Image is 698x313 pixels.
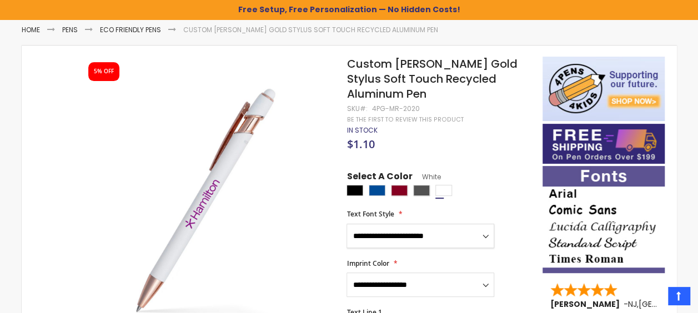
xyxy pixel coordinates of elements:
div: Burgundy [391,185,408,196]
a: Be the first to review this product [347,115,463,124]
div: White [435,185,452,196]
div: 5% OFF [94,68,114,75]
span: Text Font Style [347,209,394,219]
li: Custom [PERSON_NAME] Gold Stylus Soft Touch Recycled Aluminum Pen [183,26,438,34]
div: Availability [347,126,377,135]
span: $1.10 [347,137,374,152]
div: Black [347,185,363,196]
strong: SKU [347,104,367,113]
div: 4PG-MR-2020 [371,104,419,113]
img: font-personalization-examples [543,166,665,273]
span: Select A Color [347,170,412,185]
div: Dark Blue [369,185,385,196]
div: Gunmetal [413,185,430,196]
span: Imprint Color [347,259,389,268]
img: Free shipping on orders over $199 [543,124,665,164]
img: 4pens 4 kids [543,57,665,121]
span: [PERSON_NAME] [550,299,624,310]
span: Custom [PERSON_NAME] Gold Stylus Soft Touch Recycled Aluminum Pen [347,56,517,102]
a: Home [22,25,40,34]
iframe: Google Customer Reviews [606,283,698,313]
a: Eco Friendly Pens [100,25,161,34]
span: White [412,172,440,181]
span: In stock [347,125,377,135]
a: Pens [62,25,78,34]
